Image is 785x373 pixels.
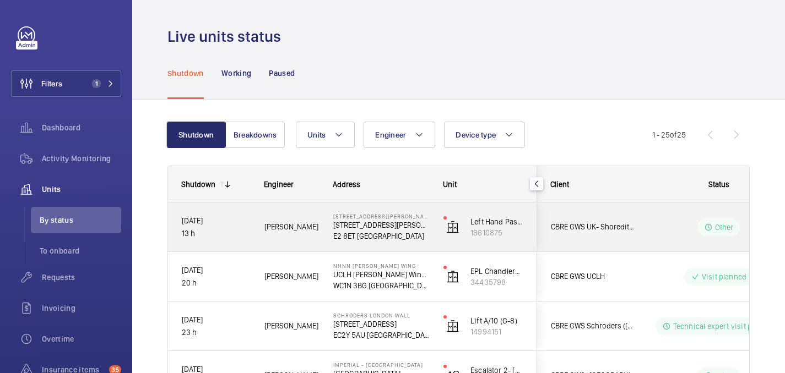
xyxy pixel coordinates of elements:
button: Breakdowns [225,122,285,148]
div: Unit [443,180,524,189]
p: 23 h [182,326,250,339]
p: WC1N 3BG [GEOGRAPHIC_DATA] [333,280,429,291]
button: Shutdown [166,122,226,148]
span: Invoicing [42,303,121,314]
button: Engineer [364,122,435,148]
p: [DATE] [182,215,250,227]
span: of [670,130,677,139]
span: By status [40,215,121,226]
span: Engineer [264,180,294,189]
div: Shutdown [181,180,215,189]
img: elevator.svg [446,221,459,234]
h1: Live units status [167,26,288,47]
span: Requests [42,272,121,283]
span: CBRE GWS UCLH [551,270,636,283]
button: Filters1 [11,70,121,97]
span: Device type [456,130,496,139]
p: [STREET_ADDRESS][PERSON_NAME] [333,213,429,220]
p: 18610875 [470,227,523,238]
span: Overtime [42,333,121,344]
img: elevator.svg [446,270,459,283]
p: 14994151 [470,326,523,337]
span: [PERSON_NAME] [264,221,319,233]
span: CBRE GWS Schroders ([GEOGRAPHIC_DATA]) [551,320,636,332]
span: Status [708,180,729,189]
p: NHNN [PERSON_NAME] Wing [333,262,429,269]
span: Dashboard [42,122,121,133]
p: Paused [269,68,295,79]
p: EPL ChandlerWing LH 20 [470,266,523,277]
p: [DATE] [182,264,250,277]
span: Filters [41,78,62,89]
p: UCLH [PERSON_NAME] Wing, [STREET_ADDRESS], [333,269,429,280]
span: To onboard [40,245,121,256]
span: Units [307,130,326,139]
p: 34435798 [470,277,523,288]
p: EC2Y 5AU [GEOGRAPHIC_DATA] [333,330,429,341]
span: 1 - 25 25 [652,131,686,139]
button: Device type [444,122,525,148]
p: 13 h [182,227,250,240]
p: [DATE] [182,314,250,326]
p: Imperial - [GEOGRAPHIC_DATA] [333,361,429,368]
p: Lift A/10 (G-8) [470,315,523,326]
p: [STREET_ADDRESS] [333,319,429,330]
p: Visit planned [702,271,746,282]
span: 1 [92,79,101,88]
span: Engineer [375,130,406,139]
span: Address [333,180,360,189]
p: E2 8ET [GEOGRAPHIC_DATA] [333,231,429,242]
img: elevator.svg [446,320,459,333]
p: [STREET_ADDRESS][PERSON_NAME] [333,220,429,231]
p: 20 h [182,277,250,289]
span: Client [550,180,569,189]
p: Working [221,68,251,79]
p: Shutdown [167,68,204,79]
span: Activity Monitoring [42,153,121,164]
p: Technical expert visit planned [673,321,775,332]
span: CBRE GWS UK- Shoreditch Exchange/[STREET_ADDRESS][PERSON_NAME] (Mobile Portfolio) [551,221,636,233]
span: [PERSON_NAME] [264,270,319,283]
p: Schroders London Wall [333,312,429,319]
p: Left Hand Passenger Lift- 717151 [470,216,523,227]
span: Units [42,184,121,195]
p: Other [715,222,734,233]
span: [PERSON_NAME] [264,320,319,332]
button: Units [296,122,355,148]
